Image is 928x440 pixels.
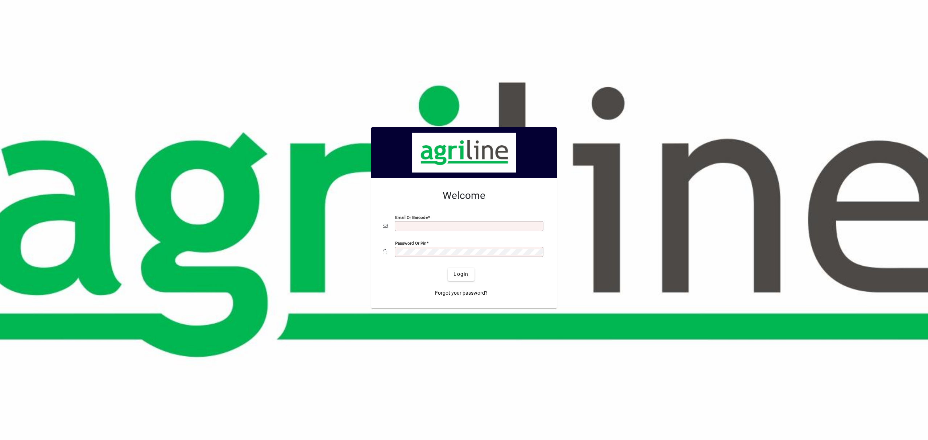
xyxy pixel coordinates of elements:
mat-label: Email or Barcode [395,215,428,220]
span: Forgot your password? [435,289,488,297]
mat-label: Password or Pin [395,240,426,245]
a: Forgot your password? [432,287,490,300]
span: Login [453,270,468,278]
h2: Welcome [383,190,545,202]
button: Login [448,268,474,281]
